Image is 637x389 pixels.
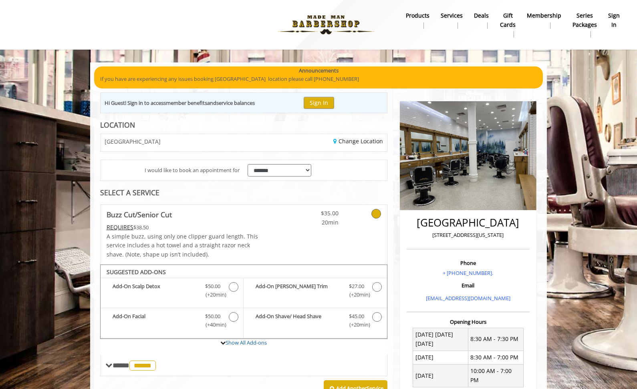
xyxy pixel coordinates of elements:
td: [DATE] [413,364,468,387]
div: $38.50 [107,223,268,232]
b: Add-On Facial [113,312,197,329]
td: 10:00 AM - 7:00 PM [468,364,523,387]
h2: [GEOGRAPHIC_DATA] [409,217,528,229]
b: Buzz Cut/Senior Cut [107,209,172,220]
b: products [406,11,429,20]
td: 8:30 AM - 7:30 PM [468,328,523,351]
div: Buzz Cut/Senior Cut Add-onS [100,265,387,339]
b: Deals [474,11,489,20]
a: sign insign in [603,10,625,31]
b: Add-On Scalp Detox [113,282,197,299]
span: I would like to book an appointment for [145,166,240,174]
span: [GEOGRAPHIC_DATA] [105,138,161,144]
a: + [PHONE_NUMBER]. [443,269,493,277]
a: Gift cardsgift cards [494,10,521,40]
span: 20min [291,218,339,227]
span: $35.00 [291,209,339,218]
p: A simple buzz, using only one clipper guard length. This service includes a hot towel and a strai... [107,232,268,259]
b: SUGGESTED ADD-ONS [107,268,166,276]
b: LOCATION [100,120,135,130]
button: Sign In [304,97,334,108]
b: service balances [216,99,255,106]
span: $50.00 [205,312,220,321]
b: gift cards [500,11,516,29]
label: Add-On Facial [105,312,239,331]
label: Add-On Beard Trim [248,282,383,301]
b: Announcements [299,66,339,75]
a: Change Location [333,137,383,145]
span: (+20min ) [345,291,368,299]
span: (+20min ) [345,321,368,329]
div: SELECT A SERVICE [100,189,387,197]
td: [DATE] [413,351,468,364]
b: Services [441,11,463,20]
h3: Phone [409,260,528,266]
span: (+40min ) [201,321,225,329]
b: Membership [527,11,561,20]
span: $27.00 [349,282,364,291]
a: Series packagesSeries packages [567,10,603,40]
b: Add-On Shave/ Head Shave [256,312,341,329]
p: [STREET_ADDRESS][US_STATE] [409,231,528,239]
a: MembershipMembership [521,10,567,31]
span: This service needs some Advance to be paid before we block your appointment [107,223,133,231]
img: Made Man Barbershop logo [271,3,381,47]
td: 8:30 AM - 7:00 PM [468,351,523,364]
a: Show All Add-ons [226,339,267,346]
label: Add-On Shave/ Head Shave [248,312,383,331]
h3: Opening Hours [407,319,530,325]
h3: Email [409,283,528,288]
b: Add-On [PERSON_NAME] Trim [256,282,341,299]
td: [DATE] [DATE] [DATE] [413,328,468,351]
span: (+20min ) [201,291,225,299]
a: DealsDeals [468,10,494,31]
a: Productsproducts [400,10,435,31]
label: Add-On Scalp Detox [105,282,239,301]
b: member benefits [166,99,207,106]
a: ServicesServices [435,10,468,31]
p: If you have are experiencing any issues booking [GEOGRAPHIC_DATA] location please call [PHONE_NUM... [100,75,537,83]
span: $50.00 [205,282,220,291]
div: Hi Guest! Sign in to access and [105,99,255,107]
b: Series packages [572,11,597,29]
b: sign in [608,11,620,29]
span: $45.00 [349,312,364,321]
a: [EMAIL_ADDRESS][DOMAIN_NAME] [426,295,510,302]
